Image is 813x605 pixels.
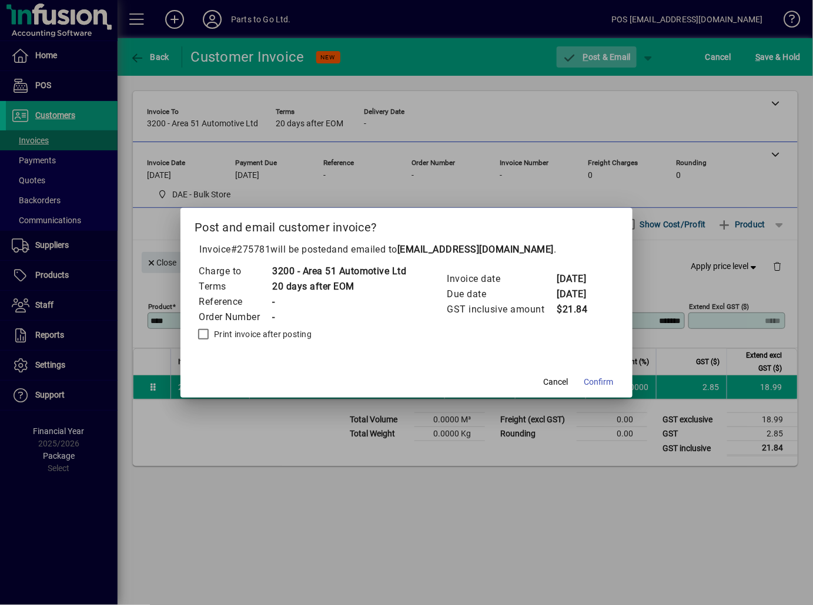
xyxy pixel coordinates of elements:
[557,271,604,287] td: [DATE]
[198,310,272,325] td: Order Number
[272,294,407,310] td: -
[580,372,618,393] button: Confirm
[180,208,633,242] h2: Post and email customer invoice?
[272,264,407,279] td: 3200 - Area 51 Automotive Ltd
[537,372,575,393] button: Cancel
[447,271,557,287] td: Invoice date
[447,302,557,317] td: GST inclusive amount
[447,287,557,302] td: Due date
[272,279,407,294] td: 20 days after EOM
[332,244,554,255] span: and emailed to
[557,302,604,317] td: $21.84
[544,376,568,388] span: Cancel
[195,243,618,257] p: Invoice will be posted .
[584,376,614,388] span: Confirm
[231,244,271,255] span: #275781
[557,287,604,302] td: [DATE]
[198,294,272,310] td: Reference
[272,310,407,325] td: -
[198,279,272,294] td: Terms
[198,264,272,279] td: Charge to
[212,328,312,340] label: Print invoice after posting
[397,244,554,255] b: [EMAIL_ADDRESS][DOMAIN_NAME]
